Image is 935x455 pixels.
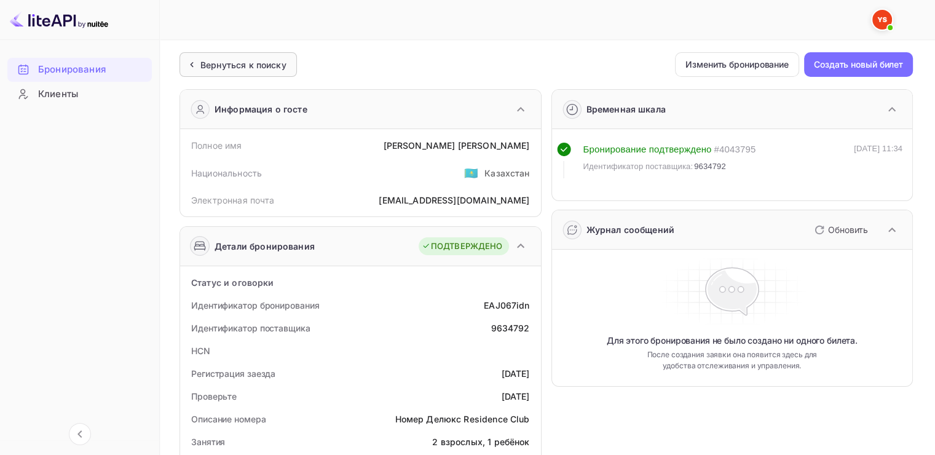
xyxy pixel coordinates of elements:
[464,162,478,184] span: США
[586,104,666,114] ya-tr-span: Временная шкала
[583,162,693,171] ya-tr-span: Идентификатор поставщика:
[7,82,152,105] a: Клиенты
[191,414,266,424] ya-tr-span: Описание номера
[675,52,799,77] button: Изменить бронирование
[807,220,873,240] button: Обновить
[714,143,755,157] div: # 4043795
[431,240,503,253] ya-tr-span: ПОДТВЕРЖДЕНО
[383,140,455,151] ya-tr-span: [PERSON_NAME]
[432,437,529,447] ya-tr-span: 2 взрослых, 1 ребёнок
[607,334,858,347] ya-tr-span: Для этого бронирования не было создано ни одного билета.
[854,144,902,153] ya-tr-span: [DATE] 11:34
[191,391,237,402] ya-tr-span: Проверьте
[215,240,315,253] ya-tr-span: Детали бронирования
[804,52,913,77] button: Создать новый билет
[191,168,262,178] ya-tr-span: Национальность
[191,140,242,151] ya-tr-span: Полное имя
[586,224,674,235] ya-tr-span: Журнал сообщений
[10,10,108,30] img: Логотип LiteAPI
[828,224,868,235] ya-tr-span: Обновить
[215,103,307,116] ya-tr-span: Информация о госте
[7,58,152,81] a: Бронирования
[38,87,78,101] ya-tr-span: Клиенты
[379,195,529,205] ya-tr-span: [EMAIL_ADDRESS][DOMAIN_NAME]
[458,140,530,151] ya-tr-span: [PERSON_NAME]
[191,277,274,288] ya-tr-span: Статус и оговорки
[502,390,530,403] div: [DATE]
[685,57,789,72] ya-tr-span: Изменить бронирование
[814,57,903,72] ya-tr-span: Создать новый билет
[464,166,478,180] ya-tr-span: 🇰🇿
[38,63,106,77] ya-tr-span: Бронирования
[69,423,91,445] button: Свернуть навигацию
[191,195,275,205] ya-tr-span: Электронная почта
[484,300,529,311] ya-tr-span: EAJ067idn
[649,144,712,154] ya-tr-span: подтверждено
[191,323,310,333] ya-tr-span: Идентификатор поставщика
[7,82,152,106] div: Клиенты
[191,346,210,356] ya-tr-span: HCN
[636,349,829,371] ya-tr-span: После создания заявки она появится здесь для удобства отслеживания и управления.
[502,367,530,380] div: [DATE]
[7,58,152,82] div: Бронирования
[484,168,529,178] ya-tr-span: Казахстан
[191,437,225,447] ya-tr-span: Занятия
[491,322,529,334] div: 9634792
[191,368,275,379] ya-tr-span: Регистрация заезда
[395,414,529,424] ya-tr-span: Номер Делюкс Residence Club
[872,10,892,30] img: Служба Поддержки Яндекса
[191,300,319,311] ya-tr-span: Идентификатор бронирования
[694,162,726,171] ya-tr-span: 9634792
[583,144,647,154] ya-tr-span: Бронирование
[200,60,286,70] ya-tr-span: Вернуться к поиску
